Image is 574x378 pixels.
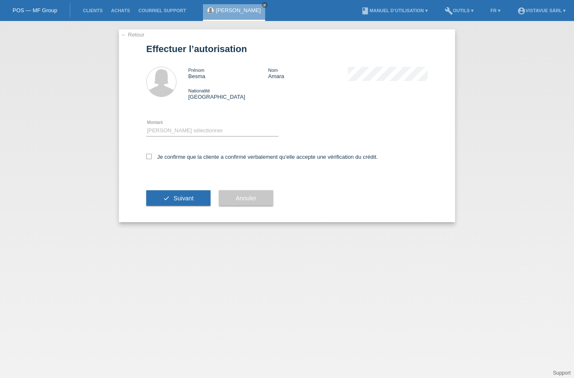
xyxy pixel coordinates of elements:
[236,195,256,202] span: Annuler
[146,44,428,54] h1: Effectuer l’autorisation
[188,87,268,100] div: [GEOGRAPHIC_DATA]
[163,195,170,202] i: check
[361,7,369,15] i: book
[146,154,378,160] label: Je confirme que la cliente a confirmé verbalement qu'elle accepte une vérification du crédit.
[79,8,107,13] a: Clients
[216,7,261,13] a: [PERSON_NAME]
[517,7,526,15] i: account_circle
[445,7,453,15] i: build
[121,31,145,38] a: ← Retour
[268,67,348,79] div: Amara
[174,195,194,202] span: Suivant
[357,8,432,13] a: bookManuel d’utilisation ▾
[107,8,134,13] a: Achats
[13,7,57,13] a: POS — MF Group
[268,68,278,73] span: Nom
[219,190,273,206] button: Annuler
[188,68,205,73] span: Prénom
[513,8,570,13] a: account_circleVistavue Sàrl ▾
[188,67,268,79] div: Besma
[263,3,267,7] i: close
[146,190,211,206] button: check Suivant
[440,8,478,13] a: buildOutils ▾
[262,2,268,8] a: close
[486,8,505,13] a: FR ▾
[553,370,571,376] a: Support
[134,8,190,13] a: Courriel Support
[188,88,210,93] span: Nationalité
